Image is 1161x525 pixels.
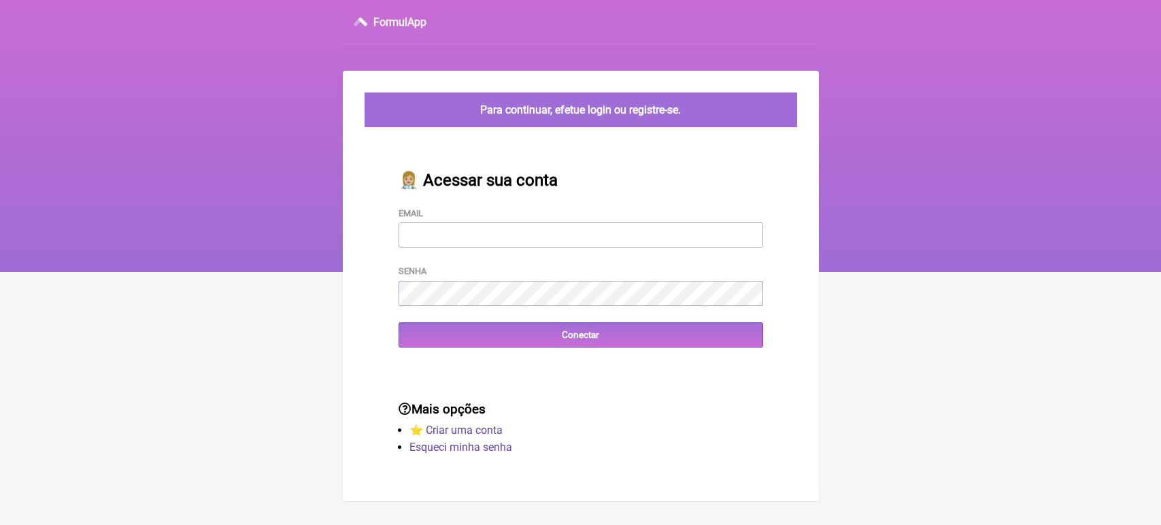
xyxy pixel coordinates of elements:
[399,208,423,218] label: Email
[399,402,763,417] h3: Mais opções
[365,92,797,127] div: Para continuar, efetue login ou registre-se.
[399,322,763,348] input: Conectar
[399,171,763,190] h2: 👩🏼‍⚕️ Acessar sua conta
[409,424,503,437] a: ⭐️ Criar uma conta
[373,16,426,29] h3: FormulApp
[399,266,426,276] label: Senha
[409,441,512,454] a: Esqueci minha senha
